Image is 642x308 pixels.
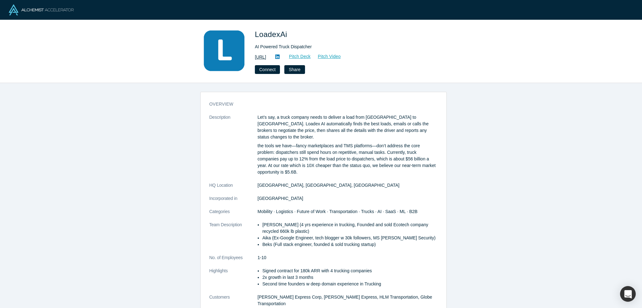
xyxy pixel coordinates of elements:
[258,195,438,202] dd: [GEOGRAPHIC_DATA]
[262,268,438,274] li: Signed contract for 180k ARR with 4 trucking companies
[262,274,438,281] li: 2x growth in last 3 months
[255,30,289,39] span: LoadexAi
[282,53,311,60] a: Pitch Deck
[209,101,429,107] h3: overview
[311,53,341,60] a: Pitch Video
[258,254,438,261] dd: 1-10
[262,235,438,241] li: Aika (Ex-Google Engineer, tech blogger w 30k followers, MS [PERSON_NAME] Security)
[258,294,438,307] dd: [PERSON_NAME] Express Corp, [PERSON_NAME] Express, HLM Transportation, Globe Transportation
[258,143,438,175] p: the tools we have—fancy marketplaces and TMS platforms—don’t address the core problem: dispatcher...
[202,29,246,73] img: LoadexAi's Logo
[209,222,258,254] dt: Team Description
[258,114,438,140] p: Let’s say, a truck company needs to deliver a load from [GEOGRAPHIC_DATA] to [GEOGRAPHIC_DATA]. L...
[255,54,266,60] a: [URL]
[209,254,258,268] dt: No. of Employees
[262,241,438,248] li: Beks (Full stack engineer, founded & sold trucking startup)
[209,268,258,294] dt: Highlights
[255,65,280,74] button: Connect
[284,65,305,74] button: Share
[262,222,438,235] li: [PERSON_NAME] (4 yrs experience in trucking, Founded and sold Ecotech company recycled 660k lb pl...
[258,209,418,214] span: Mobility · Logistics · Future of Work · Transportation · Trucks · AI · SaaS · ML · B2B
[209,114,258,182] dt: Description
[255,44,430,50] div: AI Powered Truck Dispatcher
[209,208,258,222] dt: Categories
[262,281,438,287] li: Second time founders w deep domain experience in Trucking
[258,182,438,189] dd: [GEOGRAPHIC_DATA], [GEOGRAPHIC_DATA], [GEOGRAPHIC_DATA]
[9,4,74,15] img: Alchemist Logo
[209,195,258,208] dt: Incorporated in
[209,182,258,195] dt: HQ Location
